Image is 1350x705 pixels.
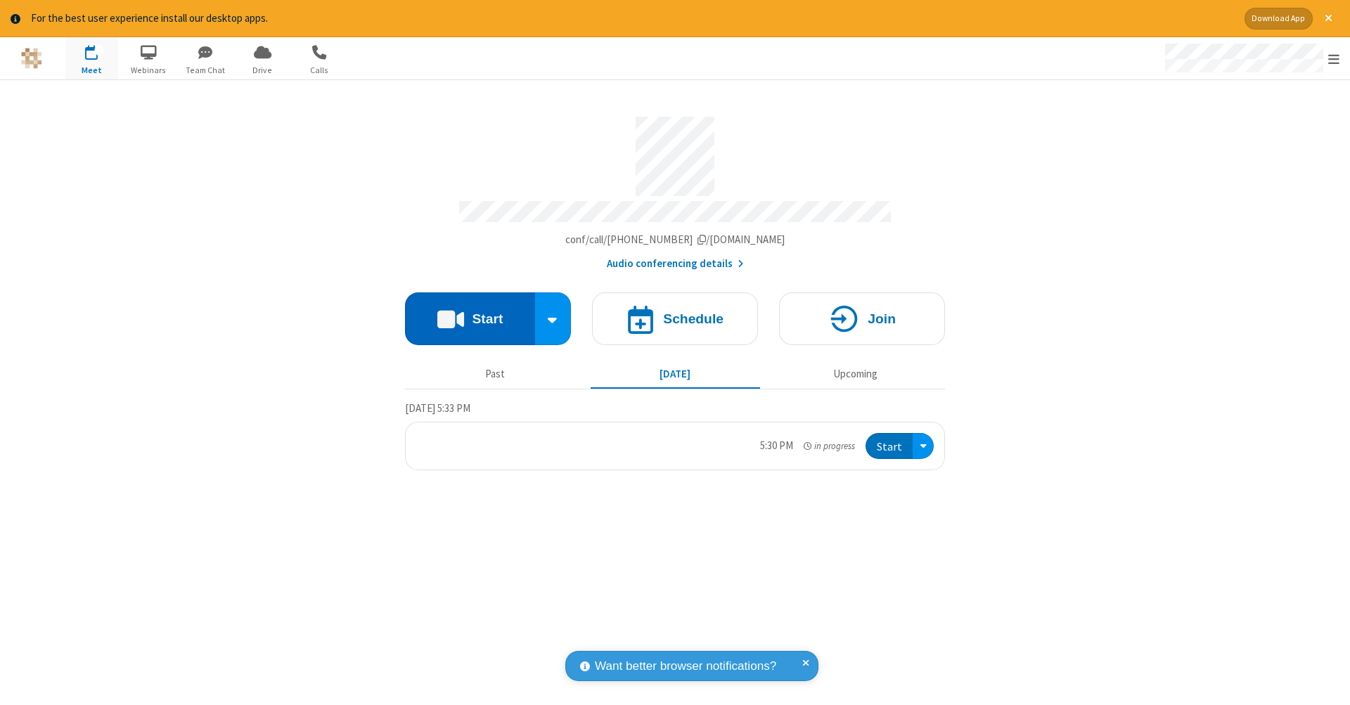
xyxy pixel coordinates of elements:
span: Drive [236,64,289,77]
button: Upcoming [771,361,940,388]
div: Open menu [913,433,934,459]
button: Logo [5,37,58,79]
button: Join [779,292,945,345]
section: Account details [405,106,945,271]
div: Open menu [1152,37,1350,79]
button: Audio conferencing details [607,256,744,272]
span: Meet [65,64,118,77]
button: Schedule [592,292,758,345]
img: QA Selenium DO NOT DELETE OR CHANGE [21,48,42,69]
div: Start conference options [535,292,572,345]
div: 5:30 PM [760,438,793,454]
section: Today's Meetings [405,400,945,470]
button: Copy my meeting room linkCopy my meeting room link [565,232,785,248]
h4: Start [472,312,503,325]
button: [DATE] [591,361,760,388]
span: Team Chat [179,64,232,77]
span: [DATE] 5:33 PM [405,401,470,415]
h4: Schedule [663,312,724,325]
button: Close alert [1318,8,1339,30]
span: Copy my meeting room link [565,233,785,246]
button: Start [866,433,913,459]
span: Calls [293,64,346,77]
h4: Join [868,312,896,325]
div: 1 [95,45,104,56]
button: Start [405,292,535,345]
em: in progress [804,439,855,453]
div: For the best user experience install our desktop apps. [31,11,1234,27]
button: Past [411,361,580,388]
span: Want better browser notifications? [595,657,776,675]
button: Download App [1245,8,1313,30]
span: Webinars [122,64,175,77]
